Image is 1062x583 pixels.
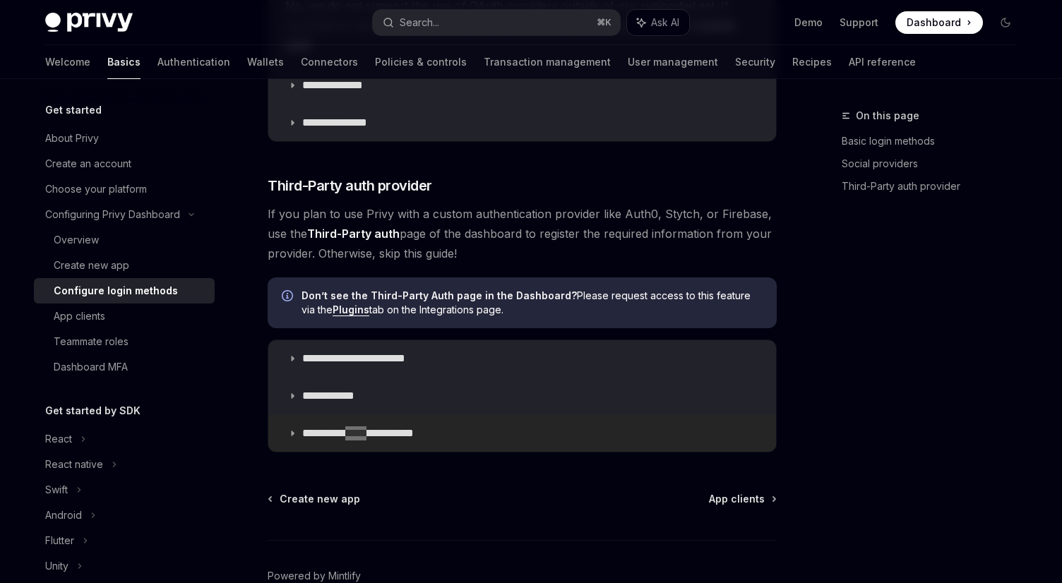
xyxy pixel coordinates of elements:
[792,45,832,79] a: Recipes
[627,10,689,35] button: Ask AI
[54,257,129,274] div: Create new app
[45,102,102,119] h5: Get started
[34,176,215,202] a: Choose your platform
[280,492,360,506] span: Create new app
[484,45,611,79] a: Transaction management
[994,11,1017,34] button: Toggle dark mode
[45,130,99,147] div: About Privy
[45,558,68,575] div: Unity
[849,45,916,79] a: API reference
[268,204,777,263] span: If you plan to use Privy with a custom authentication provider like Auth0, Stytch, or Firebase, u...
[282,290,296,304] svg: Info
[45,402,141,419] h5: Get started by SDK
[842,175,1028,198] a: Third-Party auth provider
[34,253,215,278] a: Create new app
[45,532,74,549] div: Flutter
[307,227,400,241] strong: Third-Party auth
[269,492,360,506] a: Create new app
[840,16,878,30] a: Support
[735,45,775,79] a: Security
[333,303,369,316] a: Plugins
[45,13,133,32] img: dark logo
[301,45,358,79] a: Connectors
[302,289,763,317] span: Please request access to this feature via the tab on the Integrations page.
[34,151,215,176] a: Create an account
[597,17,611,28] span: ⌘ K
[373,10,620,35] button: Search...⌘K
[45,431,72,447] div: React
[709,492,765,506] span: App clients
[842,130,1028,152] a: Basic login methods
[54,308,105,325] div: App clients
[34,227,215,253] a: Overview
[54,359,128,375] div: Dashboard MFA
[45,45,90,79] a: Welcome
[268,176,432,196] span: Third-Party auth provider
[268,569,361,583] a: Powered by Mintlify
[400,14,439,31] div: Search...
[628,45,718,79] a: User management
[34,126,215,151] a: About Privy
[247,45,284,79] a: Wallets
[45,206,180,223] div: Configuring Privy Dashboard
[45,481,68,498] div: Swift
[856,107,919,124] span: On this page
[54,333,129,350] div: Teammate roles
[45,181,147,198] div: Choose your platform
[54,282,178,299] div: Configure login methods
[907,16,961,30] span: Dashboard
[54,232,99,248] div: Overview
[34,354,215,380] a: Dashboard MFA
[45,456,103,473] div: React native
[302,289,577,301] strong: Don’t see the Third-Party Auth page in the Dashboard?
[34,278,215,303] a: Configure login methods
[651,16,679,30] span: Ask AI
[45,507,82,524] div: Android
[107,45,141,79] a: Basics
[842,152,1028,175] a: Social providers
[34,303,215,329] a: App clients
[34,329,215,354] a: Teammate roles
[375,45,467,79] a: Policies & controls
[709,492,775,506] a: App clients
[45,155,131,172] div: Create an account
[895,11,983,34] a: Dashboard
[794,16,823,30] a: Demo
[157,45,230,79] a: Authentication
